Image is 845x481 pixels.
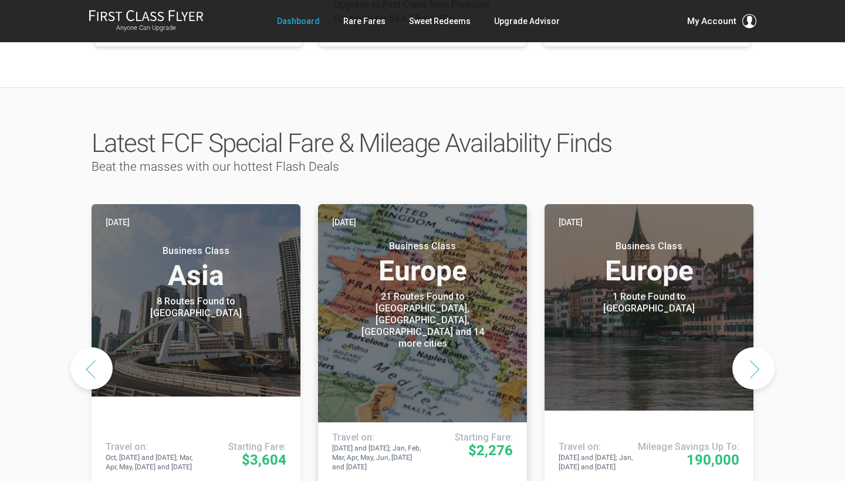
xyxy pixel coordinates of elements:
button: Next slide [732,347,775,389]
span: Beat the masses with our hottest Flash Deals [92,160,339,174]
span: Latest FCF Special Fare & Mileage Availability Finds [92,128,611,158]
a: Dashboard [277,11,320,32]
a: Sweet Redeems [409,11,471,32]
small: Anyone Can Upgrade [89,24,204,32]
time: [DATE] [559,216,583,229]
div: 1 Route Found to [GEOGRAPHIC_DATA] [576,291,722,314]
small: Business Class [349,240,496,252]
time: [DATE] [106,216,130,229]
div: 8 Routes Found to [GEOGRAPHIC_DATA] [123,296,269,319]
div: 21 Routes Found to [GEOGRAPHIC_DATA], [GEOGRAPHIC_DATA], [GEOGRAPHIC_DATA] and 14 more cities [349,291,496,350]
time: [DATE] [332,216,356,229]
span: My Account [687,14,736,28]
img: First Class Flyer [89,9,204,22]
small: Business Class [576,240,722,252]
button: My Account [687,14,756,28]
h3: Asia [106,245,286,290]
a: Upgrade Advisor [494,11,560,32]
a: First Class FlyerAnyone Can Upgrade [89,9,204,33]
h3: Europe [332,240,513,285]
small: Business Class [123,245,269,257]
a: Rare Fares [343,11,386,32]
h3: Europe [559,240,739,285]
button: Previous slide [70,347,113,389]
